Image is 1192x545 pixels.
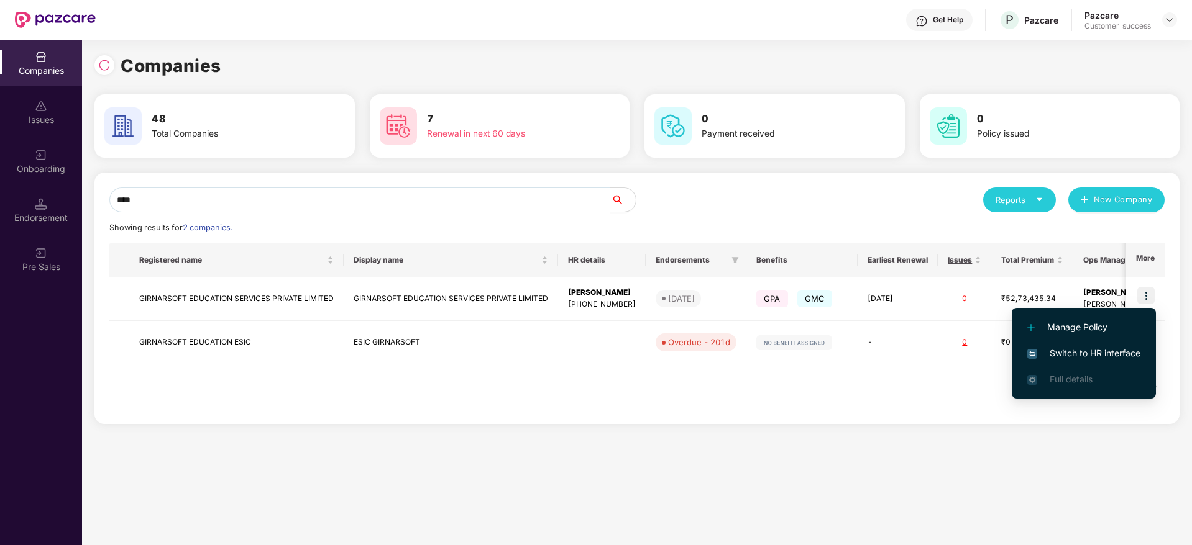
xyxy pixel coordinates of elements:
[1084,9,1151,21] div: Pazcare
[1027,349,1037,359] img: svg+xml;base64,PHN2ZyB4bWxucz0iaHR0cDovL3d3dy53My5vcmcvMjAwMC9zdmciIHdpZHRoPSIxNiIgaGVpZ2h0PSIxNi...
[344,321,558,365] td: ESIC GIRNARSOFT
[121,52,221,79] h1: Companies
[948,336,981,348] div: 0
[1001,336,1063,348] div: ₹0
[129,321,344,365] td: GIRNARSOFT EDUCATION ESIC
[1050,374,1093,384] span: Full details
[1084,21,1151,31] div: Customer_success
[1035,196,1043,204] span: caret-down
[930,107,967,145] img: svg+xml;base64,PHN2ZyB4bWxucz0iaHR0cDovL3d3dy53My5vcmcvMjAwMC9zdmciIHdpZHRoPSI2MCIgaGVpZ2h0PSI2MC...
[354,255,539,265] span: Display name
[977,111,1134,127] h3: 0
[938,243,991,277] th: Issues
[568,287,636,299] div: [PERSON_NAME]
[1001,293,1063,305] div: ₹52,73,435.34
[1137,287,1155,304] img: icon
[797,290,833,307] span: GMC
[1165,15,1175,25] img: svg+xml;base64,PHN2ZyBpZD0iRHJvcGRvd24tMzJ4MzIiIHhtbG5zPSJodHRwOi8vd3d3LnczLm9yZy8yMDAwL3N2ZyIgd2...
[756,335,832,350] img: svg+xml;base64,PHN2ZyB4bWxucz0iaHR0cDovL3d3dy53My5vcmcvMjAwMC9zdmciIHdpZHRoPSIxMjIiIGhlaWdodD0iMj...
[35,247,47,259] img: svg+xml;base64,PHN2ZyB3aWR0aD0iMjAiIGhlaWdodD0iMjAiIHZpZXdCb3g9IjAgMCAyMCAyMCIgZmlsbD0ibm9uZSIgeG...
[380,107,417,145] img: svg+xml;base64,PHN2ZyB4bWxucz0iaHR0cDovL3d3dy53My5vcmcvMjAwMC9zdmciIHdpZHRoPSI2MCIgaGVpZ2h0PSI2MC...
[139,255,324,265] span: Registered name
[1024,14,1058,26] div: Pazcare
[756,290,788,307] span: GPA
[152,127,308,141] div: Total Companies
[35,149,47,161] img: svg+xml;base64,PHN2ZyB3aWR0aD0iMjAiIGhlaWdodD0iMjAiIHZpZXdCb3g9IjAgMCAyMCAyMCIgZmlsbD0ibm9uZSIgeG...
[746,243,858,277] th: Benefits
[668,292,695,305] div: [DATE]
[35,51,47,63] img: svg+xml;base64,PHN2ZyBpZD0iQ29tcGFuaWVzIiB4bWxucz0iaHR0cDovL3d3dy53My5vcmcvMjAwMC9zdmciIHdpZHRoPS...
[1027,324,1035,331] img: svg+xml;base64,PHN2ZyB4bWxucz0iaHR0cDovL3d3dy53My5vcmcvMjAwMC9zdmciIHdpZHRoPSIxMi4yMDEiIGhlaWdodD...
[183,223,232,232] span: 2 companies.
[344,277,558,321] td: GIRNARSOFT EDUCATION SERVICES PRIVATE LIMITED
[702,127,858,141] div: Payment received
[129,243,344,277] th: Registered name
[915,15,928,27] img: svg+xml;base64,PHN2ZyBpZD0iSGVscC0zMngzMiIgeG1sbnM9Imh0dHA6Ly93d3cudzMub3JnLzIwMDAvc3ZnIiB3aWR0aD...
[98,59,111,71] img: svg+xml;base64,PHN2ZyBpZD0iUmVsb2FkLTMyeDMyIiB4bWxucz0iaHR0cDovL3d3dy53My5vcmcvMjAwMC9zdmciIHdpZH...
[1081,196,1089,205] span: plus
[702,111,858,127] h3: 0
[109,223,232,232] span: Showing results for
[1068,187,1165,212] button: plusNew Company
[654,107,692,145] img: svg+xml;base64,PHN2ZyB4bWxucz0iaHR0cDovL3d3dy53My5vcmcvMjAwMC9zdmciIHdpZHRoPSI2MCIgaGVpZ2h0PSI2MC...
[858,277,938,321] td: [DATE]
[35,198,47,210] img: svg+xml;base64,PHN2ZyB3aWR0aD0iMTQuNSIgaGVpZ2h0PSIxNC41IiB2aWV3Qm94PSIwIDAgMTYgMTYiIGZpbGw9Im5vbm...
[35,100,47,112] img: svg+xml;base64,PHN2ZyBpZD0iSXNzdWVzX2Rpc2FibGVkIiB4bWxucz0iaHR0cDovL3d3dy53My5vcmcvMjAwMC9zdmciIH...
[15,12,96,28] img: New Pazcare Logo
[427,111,584,127] h3: 7
[129,277,344,321] td: GIRNARSOFT EDUCATION SERVICES PRIVATE LIMITED
[152,111,308,127] h3: 48
[933,15,963,25] div: Get Help
[104,107,142,145] img: svg+xml;base64,PHN2ZyB4bWxucz0iaHR0cDovL3d3dy53My5vcmcvMjAwMC9zdmciIHdpZHRoPSI2MCIgaGVpZ2h0PSI2MC...
[948,255,972,265] span: Issues
[610,195,636,205] span: search
[1001,255,1054,265] span: Total Premium
[668,336,730,348] div: Overdue - 201d
[1094,194,1153,206] span: New Company
[977,127,1134,141] div: Policy issued
[1027,346,1140,360] span: Switch to HR interface
[656,255,727,265] span: Endorsements
[558,243,646,277] th: HR details
[344,243,558,277] th: Display name
[729,253,741,268] span: filter
[427,127,584,141] div: Renewal in next 60 days
[1027,320,1140,334] span: Manage Policy
[731,256,739,264] span: filter
[610,187,636,212] button: search
[858,321,938,365] td: -
[1027,375,1037,385] img: svg+xml;base64,PHN2ZyB4bWxucz0iaHR0cDovL3d3dy53My5vcmcvMjAwMC9zdmciIHdpZHRoPSIxNi4zNjMiIGhlaWdodD...
[996,194,1043,206] div: Reports
[948,293,981,305] div: 0
[1126,243,1165,277] th: More
[858,243,938,277] th: Earliest Renewal
[568,299,636,310] div: [PHONE_NUMBER]
[991,243,1073,277] th: Total Premium
[1006,12,1014,27] span: P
